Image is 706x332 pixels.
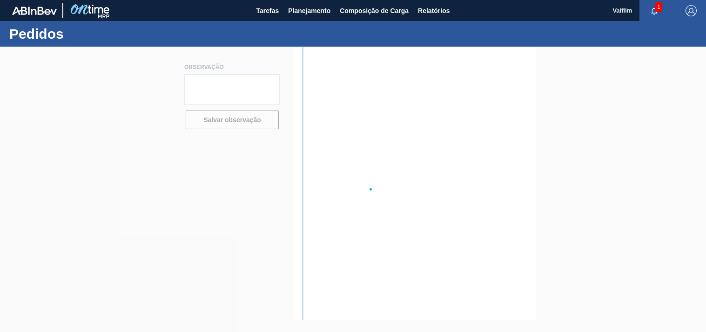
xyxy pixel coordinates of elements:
[9,28,175,39] h1: Pedidos
[288,5,330,16] span: Planejamento
[12,7,57,15] img: TNhmsLtSVTkK8tSr43FrP2fwEKptu5GPRR3wAAAABJRU5ErkJggg==
[340,5,409,16] span: Composição de Carga
[686,5,697,16] img: Logout
[256,5,279,16] span: Tarefas
[639,4,669,17] button: Notificações
[418,5,450,16] span: Relatórios
[655,2,662,12] span: 1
